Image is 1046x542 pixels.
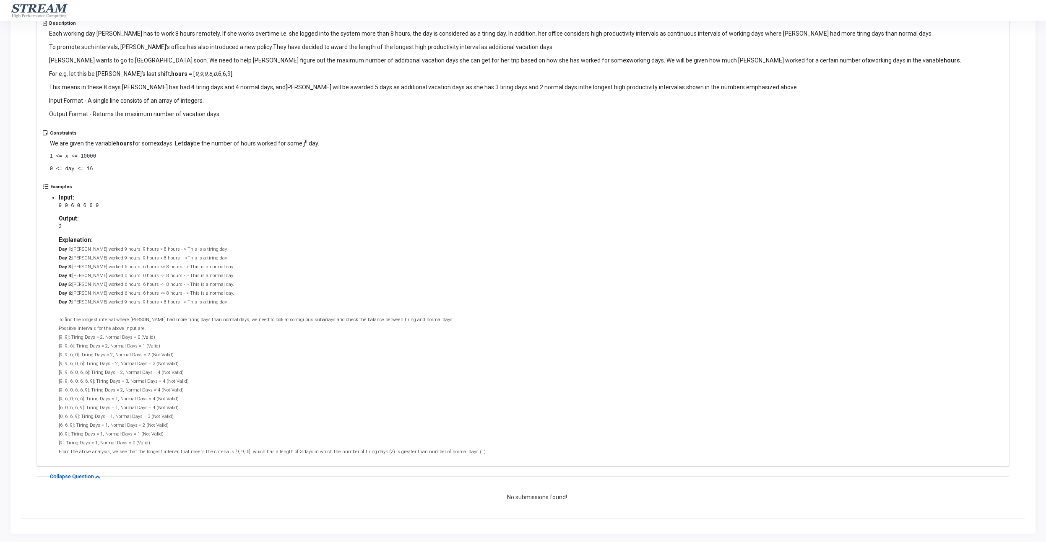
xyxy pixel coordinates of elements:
strong: hours [116,140,133,147]
strong: x [626,57,629,64]
span: [9, 9, 6, 0, 6, 6]: Tiring Days = 2, Normal Days = 4 (Not Valid) [59,370,184,375]
pre: 3 [59,223,487,231]
p: We are given the variable for some days. Let be the number of hours worked for some j day. [50,139,319,148]
span: [9, 9, 6, 0]: Tiring Days = 2, Normal Days = 2 (Not Valid) [59,352,174,358]
img: logo [10,2,69,19]
span: [9, 9, 6, 0, 6]: Tiring Days = 2, Normal Days = 3 (Not Valid) [59,361,179,366]
p: This means in these 8 days [PERSON_NAME] has had 4 tiring days and 4 normal days, and the longest... [49,83,961,92]
strong: Day 7: [59,299,72,305]
pre: 9 9 6 0 6 6 9 [59,202,487,210]
span: working days. We will be given how much [PERSON_NAME] worked for a certain number of [629,57,868,64]
p: Each working day [PERSON_NAME] has to work 8 hours remotely. If she works overtime i.e. she logge... [49,29,961,38]
span: [PERSON_NAME] worked 9 hours. 9 hours > 8 hours - >This is a tiring day. [59,255,228,261]
p: To promote such intervals, [PERSON_NAME]'s office has also introduced a new policy. [49,43,961,52]
sup: th [305,139,309,145]
strong: Day 3: [59,264,72,270]
span: [6, 0, 6, 6, 9]: Tiring Days = 1, Normal Days = 4 (Not Valid) [59,405,179,410]
strong: Input: [59,194,74,201]
strong: hours [171,70,187,77]
span: [PERSON_NAME] worked 6 hours. 6 hours <= 8 hours - > This is a normal day. [59,282,234,287]
span: To find the longest interval where [PERSON_NAME] had more tiring days than normal days, we need t... [59,317,454,322]
strong: Explanation: [59,236,93,243]
span: [9]: Tiring Days = 1, Normal Days = 0 (Valid) [59,440,150,446]
span: as shown in the numbers emphasized above. [679,84,798,91]
pre: 0 <= day <= 16 [50,165,319,173]
strong: x [157,140,160,147]
pre: 1 <= x <= 10000 [50,153,319,160]
span: [PERSON_NAME] worked 6 hours. 6 hours <= 8 hours - > This is a normal day. [59,264,234,270]
span: [PERSON_NAME] will be awarded 5 days as additional vacation days as she has 3 tiring days and 2 n... [286,84,583,91]
h5: Constraints [50,130,319,136]
span: From the above analysis, we see that the longest interval that meets the criteria is [9, 9, 6], w... [59,449,487,454]
div: No submissions found! [35,490,1039,504]
span: [9, 9, 6, 0, 6, 6, 9]: Tiring Days = 3, Normal Days = 4 (Not Valid) [59,379,189,384]
span: They have decided to award the length of the longest high productivity interval as additional vac... [273,44,554,50]
strong: Day 1: [59,246,72,252]
button: Collapse Question [45,472,105,481]
p: Output Format - Returns the maximum number of vacation days. [49,110,961,119]
p: Input Format - A single line consists of an array of integers. [49,96,961,105]
em: 9,9,9,6,0, [195,70,218,77]
span: [9, 6, 0, 6, 6, 9]: Tiring Days = 2, Normal Days = 4 (Not Valid) [59,387,184,393]
span: [0, 6, 6, 9]: Tiring Days = 1, Normal Days = 3 (Not Valid) [59,414,174,419]
strong: Output: [59,215,79,222]
p: For e.g. let this be [PERSON_NAME]’s last shift, [49,70,961,78]
strong: Day 5: [59,282,72,287]
strong: Day 2: [59,255,72,261]
strong: Day 4: [59,273,72,278]
strong: hours [944,57,960,64]
span: . [960,57,961,64]
span: working days in the variable [871,57,944,64]
span: Possible Intervals for the above input are. [59,326,146,331]
span: [PERSON_NAME] wants to go to [GEOGRAPHIC_DATA] soon. We need to help [PERSON_NAME] figure out the... [49,57,626,64]
strong: day [183,140,193,147]
strong: x [868,57,871,64]
span: [9, 9]: Tiring Days = 2, Normal Days = 0 (Valid) [59,335,155,340]
span: [6, 6, 9]: Tiring Days = 1, Normal Days = 2 (Not Valid) [59,423,169,428]
span: [9, 6, 0, 6, 6]: Tiring Days = 1, Normal Days = 4 (Not Valid) [59,396,179,402]
span: [6, 9]: Tiring Days = 1, Normal Days = 1 (Not Valid) [59,431,164,437]
span: = [ 6,6,9]. [189,70,234,77]
strong: Day 6: [59,290,72,296]
h5: Examples [50,184,495,189]
span: [PERSON_NAME] worked 9 hours. 9 hours > 8 hours - > This is a tiring day. [59,246,228,252]
span: [PERSON_NAME] worked 9 hours. 9 hours > 8 hours - > This is a tiring day. [59,299,228,305]
h5: Description [49,21,961,26]
span: [PERSON_NAME] worked 6 hours. 6 hours <= 8 hours - > This is a normal day. [59,290,234,296]
span: [9, 9, 6]: Tiring Days = 2, Normal Days = 1 (Valid) [59,343,160,349]
span: [PERSON_NAME] worked 0 hours. 0 hours <= 8 hours - > This is a normal day. [59,273,234,278]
